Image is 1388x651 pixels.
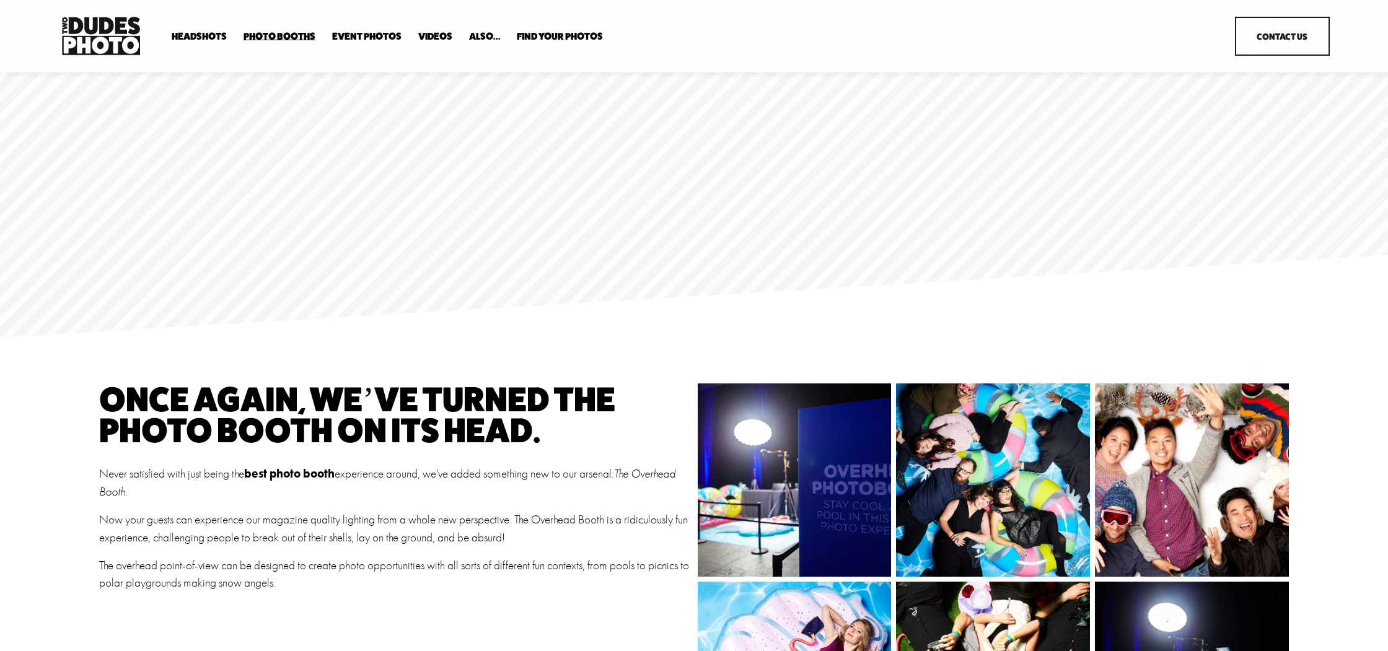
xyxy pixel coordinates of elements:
[244,32,315,42] span: Photo Booths
[469,30,501,42] a: folder dropdown
[99,511,690,547] p: Now your guests can experience our magazine quality lighting from a whole new perspective. The Ov...
[517,32,603,42] span: Find Your Photos
[332,30,402,42] a: Event Photos
[1235,17,1330,56] a: Contact Us
[172,32,227,42] span: Headshots
[871,383,1115,577] img: 181208_LinkedIn0894.jpg
[674,383,985,577] img: IMG_0400.JPG
[172,30,227,42] a: folder dropdown
[99,383,690,446] h1: Once again, We’ve turned the photo booth on its head.
[99,557,690,593] p: The overhead point-of-view can be designed to create photo opportunities with all sorts of differ...
[244,466,335,481] strong: best photo booth
[99,465,690,501] p: Never satisfied with just being the experience around, we’ve added something new to our arsenal: .
[418,30,452,42] a: Videos
[58,14,144,58] img: Two Dudes Photo | Headshots, Portraits &amp; Photo Booths
[517,30,603,42] a: folder dropdown
[1049,383,1325,577] img: 221213_GoogleOverhead_189.jpg
[469,32,501,42] span: Also...
[244,30,315,42] a: folder dropdown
